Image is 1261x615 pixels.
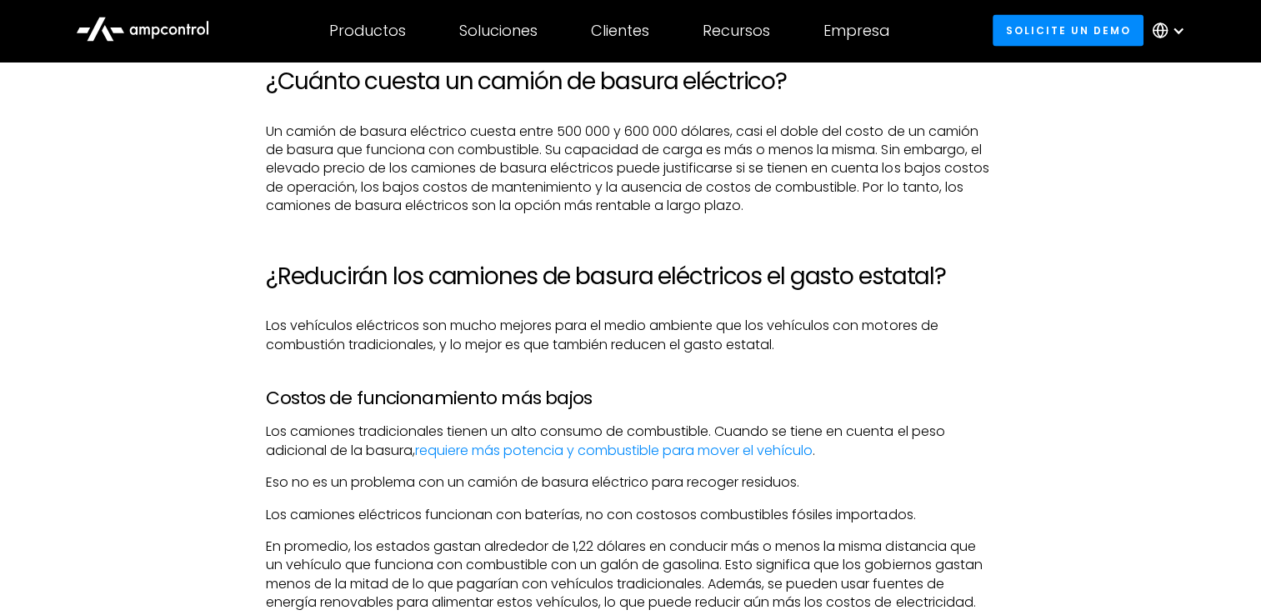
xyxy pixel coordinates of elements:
[823,22,889,40] div: Empresa
[703,22,770,40] div: Recursos
[266,506,994,524] p: Los camiones eléctricos funcionan con baterías, no con costosos combustibles fósiles importados.
[459,22,538,40] div: Soluciones
[266,473,994,492] p: Eso no es un problema con un camión de basura eléctrico para recoger residuos.
[266,317,994,354] p: Los vehículos eléctricos son mucho mejores para el medio ambiente que los vehículos con motores d...
[329,22,406,40] div: Productos
[415,441,813,460] a: requiere más potencia y combustible para mover el vehículo
[266,67,994,96] h2: ¿Cuánto cuesta un camión de basura eléctrico?
[266,262,994,291] h2: ¿Reducirán los camiones de basura eléctricos el gasto estatal?
[266,122,994,216] p: Un camión de basura eléctrico cuesta entre 500 000 y 600 000 dólares, casi el doble del costo de ...
[266,387,994,409] h3: Costos de funcionamiento más bajos
[591,22,649,40] div: Clientes
[993,15,1143,46] a: Solicite un demo
[266,422,994,460] p: Los camiones tradicionales tienen un alto consumo de combustible. Cuando se tiene en cuenta el pe...
[266,537,994,612] p: En promedio, los estados gastan alrededor de 1,22 dólares en conducir más o menos la misma distan...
